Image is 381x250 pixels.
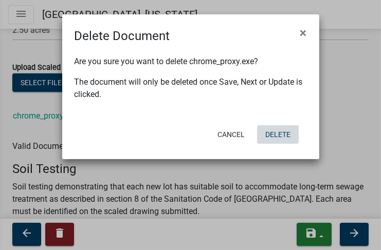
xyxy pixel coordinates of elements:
button: Close [292,18,315,47]
button: Cancel [209,125,253,144]
p: Are you sure you want to delete chrome_proxy.exe? [75,55,307,68]
span: × [300,26,307,40]
p: The document will only be deleted once Save, Next or Update is clicked. [75,76,307,101]
button: Delete [257,125,299,144]
h4: Delete Document [75,27,170,45]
